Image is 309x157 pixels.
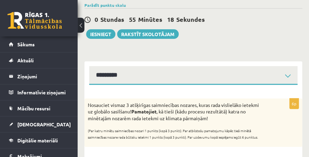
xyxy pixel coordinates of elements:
[17,57,34,63] span: Aktuāli
[95,15,98,23] span: 0
[9,52,69,68] a: Aktuāli
[17,105,50,111] span: Mācību resursi
[131,108,157,114] strong: Pamatojiet
[9,68,69,84] a: Ziņojumi
[9,100,69,116] a: Mācību resursi
[88,102,265,122] p: Nosauciet vismaz 3 atšķirīgas saimniecības nozares, kuras rada vislielāko ietekmi uz globālo sasi...
[84,2,126,8] a: Parādīt punktu skalu
[17,121,71,127] span: [DEMOGRAPHIC_DATA]
[289,98,299,109] p: 6p
[9,132,69,148] a: Digitālie materiāli
[9,36,69,52] a: Sākums
[17,84,69,100] legend: Informatīvie ziņojumi
[138,15,162,23] span: Minūtes
[17,137,58,143] span: Digitālie materiāli
[86,29,115,39] button: Iesniegt
[17,68,69,84] legend: Ziņojumi
[9,84,69,100] a: Informatīvie ziņojumi
[7,12,62,29] a: Rīgas 1. Tālmācības vidusskola
[176,15,205,23] span: Sekundes
[88,128,258,140] sub: (Par katru minētu saimniecības nozari 1 punkts (kopā 3 punkti). Par atbilstošu pamatojumu kāpēc t...
[167,15,174,23] span: 18
[9,116,69,132] a: [DEMOGRAPHIC_DATA]
[117,29,179,39] a: Rakstīt skolotājam
[100,15,124,23] span: Stundas
[17,41,35,47] span: Sākums
[7,7,204,49] body: Bagātinātā teksta redaktors, wiswyg-editor-user-answer-47433763612240
[129,15,136,23] span: 55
